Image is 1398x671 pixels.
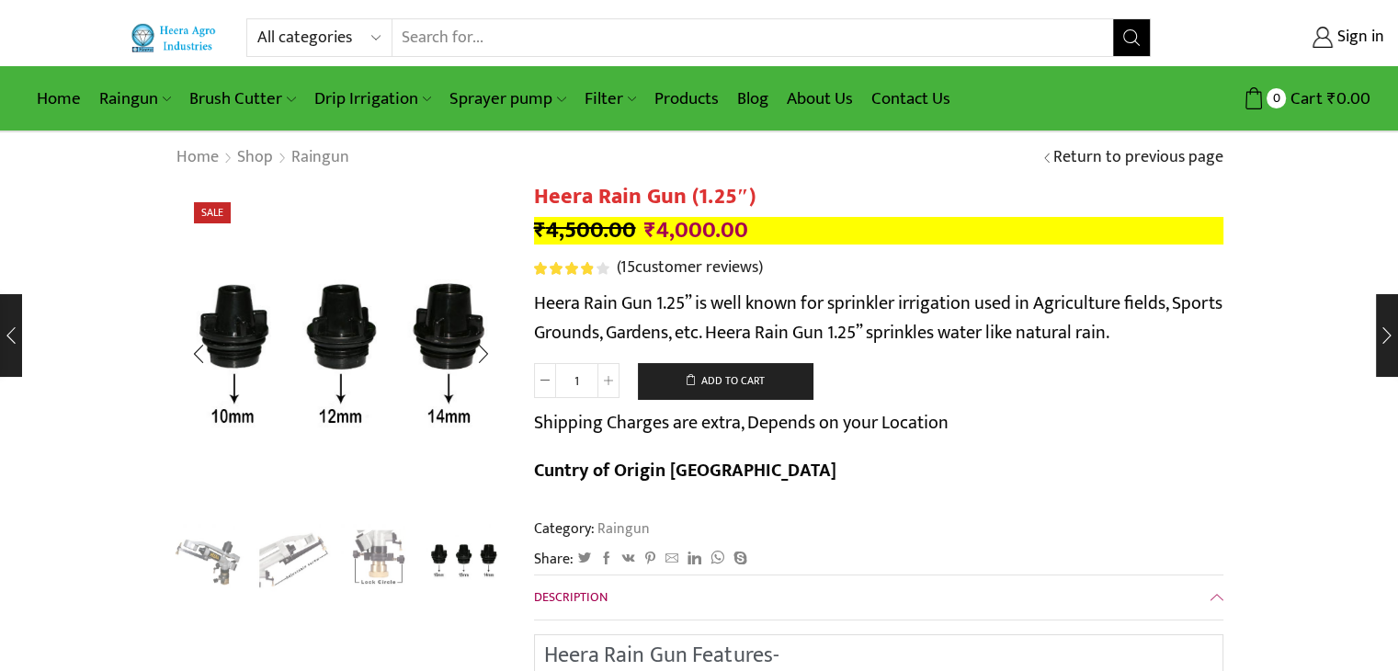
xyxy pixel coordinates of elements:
button: Add to cart [638,363,813,400]
div: Rated 4.00 out of 5 [534,262,608,275]
div: Next slide [460,331,506,377]
a: Shop [236,146,274,170]
span: Rated out of 5 based on customer ratings [534,262,594,275]
a: Raingun [90,77,180,120]
p: Heera Rain Gun 1.25” is well known for sprinkler irrigation used in Agriculture fields, Sports Gr... [534,289,1223,347]
span: ₹ [1327,85,1336,113]
li: 2 / 4 [256,524,332,597]
h1: Heera Rain Gun (1.25″) [534,184,1223,210]
span: Description [534,586,608,608]
a: Products [645,77,728,120]
a: Home [28,77,90,120]
li: 1 / 4 [171,524,247,597]
a: 0 Cart ₹0.00 [1169,82,1370,116]
span: Share: [534,549,574,570]
a: Home [176,146,220,170]
li: 4 / 4 [426,524,502,597]
div: 4 / 4 [176,184,506,515]
span: 15 [534,262,612,275]
a: Raingun [595,517,650,540]
button: Search button [1113,19,1150,56]
a: Filter [575,77,645,120]
a: Sprayer pump [440,77,574,120]
span: Sign in [1333,26,1384,50]
a: Sign in [1178,21,1384,54]
a: Contact Us [862,77,960,120]
nav: Breadcrumb [176,146,350,170]
a: Raingun [290,146,350,170]
li: 3 / 4 [341,524,417,597]
span: 0 [1267,88,1286,108]
img: Rain Gun Nozzle [426,521,502,597]
bdi: 0.00 [1327,85,1370,113]
a: Return to previous page [1053,146,1223,170]
span: ₹ [534,211,546,249]
span: ₹ [644,211,656,249]
span: Cart [1286,86,1323,111]
a: (15customer reviews) [617,256,763,280]
a: outlet-screw [256,521,332,597]
div: Previous slide [176,331,222,377]
span: Sale [194,202,231,223]
a: Drip Irrigation [305,77,440,120]
input: Product quantity [556,363,597,398]
a: Brush Cutter [180,77,304,120]
a: About Us [778,77,862,120]
p: Shipping Charges are extra, Depends on your Location [534,408,949,438]
span: Category: [534,518,650,540]
a: Adjestmen [341,524,417,600]
a: Blog [728,77,778,120]
h2: Heera Rain Gun Features- [544,644,1213,666]
bdi: 4,500.00 [534,211,636,249]
img: Heera Raingun 1.50 [171,524,247,600]
a: Description [534,575,1223,620]
input: Search for... [392,19,1114,56]
span: 15 [620,254,635,281]
bdi: 4,000.00 [644,211,748,249]
b: Cuntry of Origin [GEOGRAPHIC_DATA] [534,455,836,486]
